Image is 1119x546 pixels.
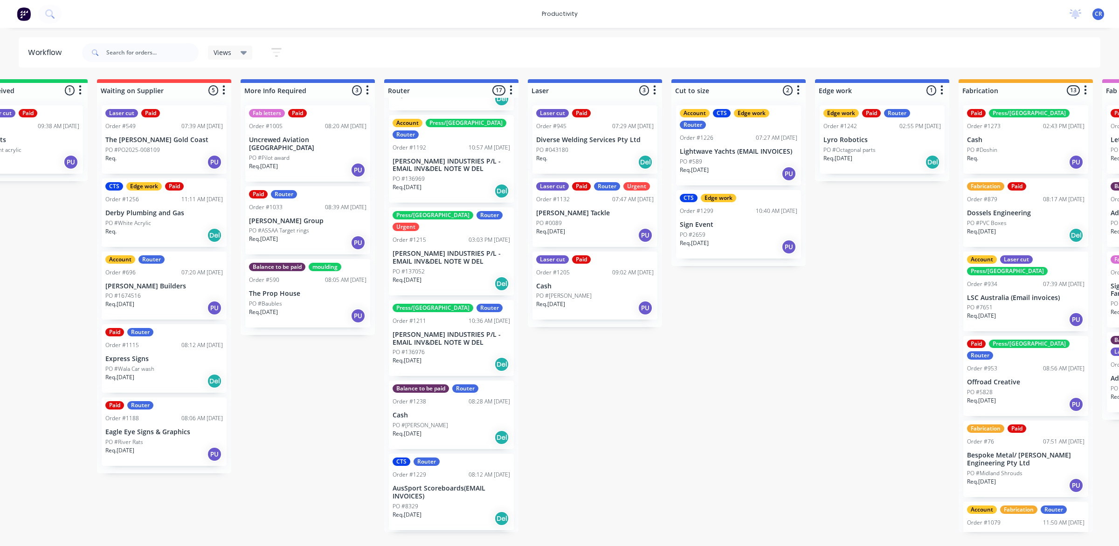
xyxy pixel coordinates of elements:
[141,109,160,117] div: Paid
[823,146,876,154] p: PO #Octagonal parts
[1069,478,1084,493] div: PU
[967,154,978,163] p: Req.
[393,175,425,183] p: PO #136969
[532,178,657,247] div: Laser cutPaidRouterUrgentOrder #113207:47 AM [DATE][PERSON_NAME] TacklePO #0089Req.[DATE]PU
[967,182,1004,191] div: Fabrication
[105,292,141,300] p: PO #1674516
[967,364,997,373] div: Order #953
[967,519,1001,527] div: Order #1079
[823,109,859,117] div: Edge work
[393,331,510,347] p: [PERSON_NAME] INDUSTRIES P/L - EMAIL INV&DEL NOTE W DEL
[676,190,801,259] div: CTSEdge workOrder #129910:40 AM [DATE]Sign EventPO #2659Req.[DATE]PU
[713,109,731,117] div: CTS
[967,303,993,312] p: PO #7651
[105,268,136,277] div: Order #696
[536,209,654,217] p: [PERSON_NAME] Tackle
[393,183,421,191] p: Req. [DATE]
[536,109,569,117] div: Laser cut
[967,146,997,154] p: PO #Doshin
[393,250,510,266] p: [PERSON_NAME] INDUSTRIES P/L - EMAIL INV&DEL NOTE W DEL
[249,109,285,117] div: Fab letters
[389,381,514,449] div: Balance to be paidRouterOrder #123808:28 AM [DATE]CashPO #[PERSON_NAME]Req.[DATE]Del
[967,312,996,320] p: Req. [DATE]
[1008,424,1026,433] div: Paid
[393,143,426,152] div: Order #1192
[249,290,366,298] p: The Prop House
[393,348,425,356] p: PO #136976
[105,341,139,349] div: Order #1115
[105,209,223,217] p: Derby Plumbing and Gas
[105,282,223,290] p: [PERSON_NAME] Builders
[249,300,282,308] p: PO #Baubles
[426,119,506,127] div: Press/[GEOGRAPHIC_DATA]
[469,143,510,152] div: 10:57 AM [DATE]
[389,207,514,295] div: Press/[GEOGRAPHIC_DATA]RouterUrgentOrder #121503:03 PM [DATE][PERSON_NAME] INDUSTRIES P/L - EMAIL...
[1043,195,1084,204] div: 08:17 AM [DATE]
[823,122,857,130] div: Order #1242
[680,207,713,215] div: Order #1299
[1041,505,1067,514] div: Router
[967,478,996,486] p: Req. [DATE]
[1095,10,1102,18] span: CR
[1043,519,1084,527] div: 11:50 AM [DATE]
[1069,312,1084,327] div: PU
[820,105,945,174] div: Edge workPaidRouterOrder #124202:55 PM [DATE]Lyro RoboticsPO #Octagonal partsReq.[DATE]Del
[249,154,290,162] p: PO #Pilot award
[207,374,222,389] div: Del
[105,122,136,130] div: Order #549
[393,411,510,419] p: Cash
[494,184,509,198] div: Del
[967,505,997,514] div: Account
[963,421,1088,497] div: FabricationPaidOrder #7607:51 AM [DATE]Bespoke Metal/ [PERSON_NAME] Engineering Pty LtdPO #Midlan...
[536,182,569,191] div: Laser cut
[393,356,421,365] p: Req. [DATE]
[351,308,366,323] div: PU
[249,162,278,171] p: Req. [DATE]
[102,105,227,174] div: Laser cutPaidOrder #54907:39 AM [DATE]The [PERSON_NAME] Gold CoastPO #PO2025-008109Req.PU
[612,122,654,130] div: 07:29 AM [DATE]
[325,276,366,284] div: 08:05 AM [DATE]
[536,268,570,277] div: Order #1205
[967,227,996,236] p: Req. [DATE]
[393,223,419,231] div: Urgent
[105,355,223,363] p: Express Signs
[536,227,565,236] p: Req. [DATE]
[532,105,657,174] div: Laser cutPaidOrder #94507:29 AM [DATE]Diverse Welding Services Pty LtdPO #043180Req.Del
[469,236,510,244] div: 03:03 PM [DATE]
[701,194,736,202] div: Edge work
[393,511,421,519] p: Req. [DATE]
[899,122,941,130] div: 02:55 PM [DATE]
[680,231,705,239] p: PO #2659
[105,227,117,236] p: Req.
[1069,397,1084,412] div: PU
[102,397,227,466] div: PaidRouterOrder #118808:06 AM [DATE]Eagle Eye Signs & GraphicsPO #River RatsReq.[DATE]PU
[967,219,1007,227] p: PO #PVC Boxes
[105,328,124,336] div: Paid
[105,219,151,227] p: PO #White Acrylic
[288,109,307,117] div: Paid
[105,401,124,409] div: Paid
[325,122,366,130] div: 08:20 AM [DATE]
[967,267,1048,275] div: Press/[GEOGRAPHIC_DATA]
[680,239,709,247] p: Req. [DATE]
[214,48,231,57] span: Views
[105,182,123,191] div: CTS
[967,424,1004,433] div: Fabrication
[393,236,426,244] div: Order #1215
[963,178,1088,247] div: FabricationPaidOrder #87908:17 AM [DATE]Dossels EngineeringPO #PVC BoxesReq.[DATE]Del
[207,447,222,462] div: PU
[138,255,165,264] div: Router
[28,47,66,58] div: Workflow
[536,122,566,130] div: Order #945
[477,304,503,312] div: Router
[249,308,278,316] p: Req. [DATE]
[536,219,562,227] p: PO #0089
[572,182,591,191] div: Paid
[393,267,425,276] p: PO #137052
[494,430,509,445] div: Del
[249,276,279,284] div: Order #590
[536,300,565,308] p: Req. [DATE]
[680,194,698,202] div: CTS
[963,336,1088,416] div: PaidPress/[GEOGRAPHIC_DATA]RouterOrder #95308:56 AM [DATE]Offroad CreativePO #5828Req.[DATE]PU
[536,136,654,144] p: Diverse Welding Services Pty Ltd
